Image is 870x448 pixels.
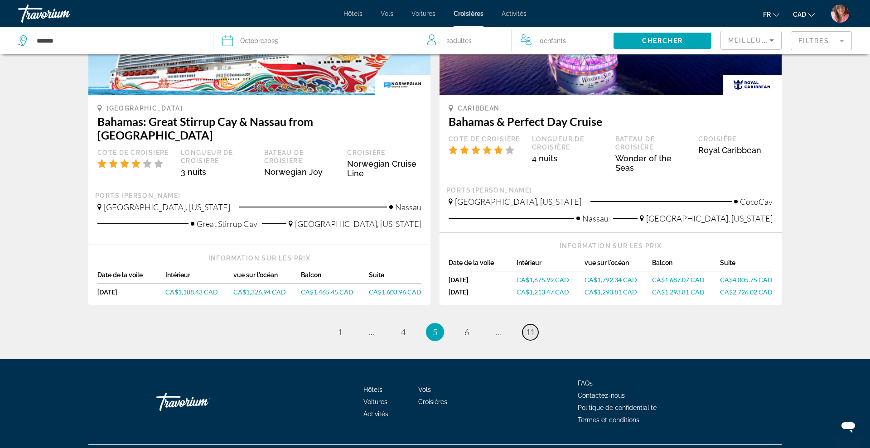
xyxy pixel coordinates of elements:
div: 3 nuits [181,167,255,177]
a: CA$1,792.34 CAD [585,276,652,284]
div: Bateau de croisière [264,149,338,165]
nav: Pagination [88,323,782,341]
a: CA$4,005.75 CAD [720,276,773,284]
span: [GEOGRAPHIC_DATA] [106,105,183,112]
button: Octobre2025 [222,27,408,54]
span: Meilleures affaires [728,37,815,44]
span: 5 [433,327,437,337]
div: Suite [369,271,421,284]
mat-select: Sort by [728,35,774,46]
span: FAQs [578,380,593,387]
h3: Bahamas & Perfect Day Cruise [449,115,773,128]
a: CA$1,675.99 CAD [517,276,585,284]
div: vue sur l'océan [585,259,652,271]
span: 2 [446,34,472,47]
span: Great Stirrup Cay [197,219,257,229]
a: CA$1,188.43 CAD [165,288,233,296]
a: Politique de confidentialité [578,404,657,411]
div: Ports [PERSON_NAME] [95,192,424,200]
span: ... [369,327,374,337]
img: Z [831,5,849,23]
a: CA$1,603.96 CAD [369,288,421,296]
iframe: Bouton de lancement de la fenêtre de messagerie [834,412,863,441]
a: Termes et conditions [578,416,639,424]
span: Adultes [449,37,472,44]
a: CA$2,726.02 CAD [720,288,773,296]
span: CA$1,465.45 CAD [301,288,353,296]
div: Ports [PERSON_NAME] [446,186,775,194]
span: 0 [540,34,566,47]
a: Croisières [454,10,483,17]
span: CA$1,293.81 CAD [585,288,637,296]
div: Intérieur [517,259,585,271]
a: Travorium [156,388,247,415]
a: Activités [363,410,388,418]
div: 2025 [240,34,278,47]
div: [DATE] [97,288,165,296]
div: 4 nuits [532,154,606,163]
div: Royal Caribbean [698,145,773,155]
a: Activités [502,10,527,17]
button: Travelers: 2 adults, 0 children [418,27,614,54]
div: Information sur les prix [449,242,773,250]
div: Information sur les prix [97,254,421,262]
span: CA$1,188.43 CAD [165,288,218,296]
a: CA$1,465.45 CAD [301,288,369,296]
div: Intérieur [165,271,233,284]
div: Balcon [652,259,720,271]
div: Suite [720,259,773,271]
div: Date de la voile [449,259,517,271]
span: CAD [793,11,806,18]
span: 6 [464,327,469,337]
a: Hôtels [343,10,362,17]
div: Longueur de croisière [181,149,255,165]
span: Voitures [411,10,435,17]
div: Balcon [301,271,369,284]
span: Chercher [642,37,683,44]
span: [GEOGRAPHIC_DATA], [US_STATE] [104,202,230,212]
span: CA$1,293.81 CAD [652,288,705,296]
span: CocoCay [740,197,773,207]
a: CA$1,213.47 CAD [517,288,585,296]
span: fr [763,11,771,18]
span: CA$1,326.94 CAD [233,288,286,296]
span: 1 [338,327,342,337]
a: Vols [381,10,393,17]
span: 4 [401,327,406,337]
span: ... [496,327,501,337]
a: CA$1,293.81 CAD [652,288,720,296]
a: CA$1,293.81 CAD [585,288,652,296]
div: [DATE] [449,288,517,296]
h3: Bahamas: Great Stirrup Cay & Nassau from [GEOGRAPHIC_DATA] [97,115,421,142]
span: CA$1,213.47 CAD [517,288,569,296]
span: Enfants [544,37,566,44]
a: Hôtels [363,386,382,393]
button: Change language [763,8,779,21]
div: vue sur l'océan [233,271,301,284]
span: Nassau [582,213,609,223]
button: Filter [791,31,852,51]
img: rci_new_resized.gif [723,75,782,95]
a: Contactez-nous [578,392,625,399]
a: CA$1,326.94 CAD [233,288,301,296]
div: Norwegian Cruise Line [347,159,421,178]
span: [GEOGRAPHIC_DATA], [US_STATE] [455,197,581,207]
div: Croisière [347,149,421,157]
img: ncl.gif [375,75,430,95]
div: Norwegian Joy [264,167,338,177]
span: CA$1,792.34 CAD [585,276,637,284]
a: Vols [418,386,431,393]
a: CA$1,687.07 CAD [652,276,720,284]
span: Caribbean [458,105,500,112]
